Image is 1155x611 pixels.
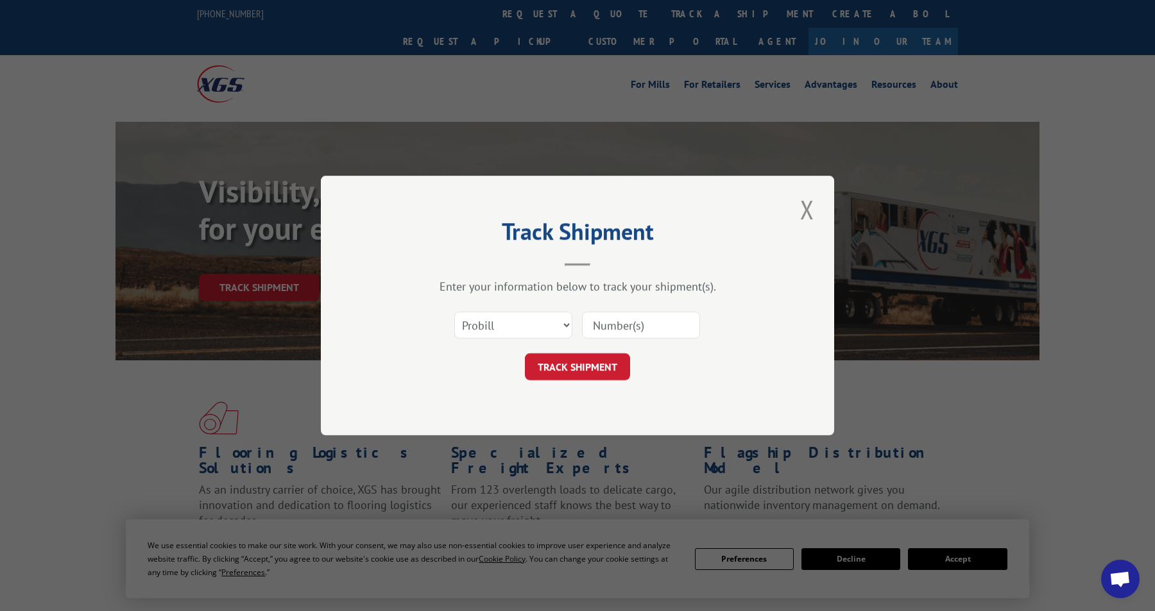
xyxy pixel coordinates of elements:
div: Enter your information below to track your shipment(s). [385,279,770,294]
a: Open chat [1101,560,1140,598]
h2: Track Shipment [385,222,770,247]
input: Number(s) [582,312,700,339]
button: Close modal [796,192,818,227]
button: TRACK SHIPMENT [525,353,630,380]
